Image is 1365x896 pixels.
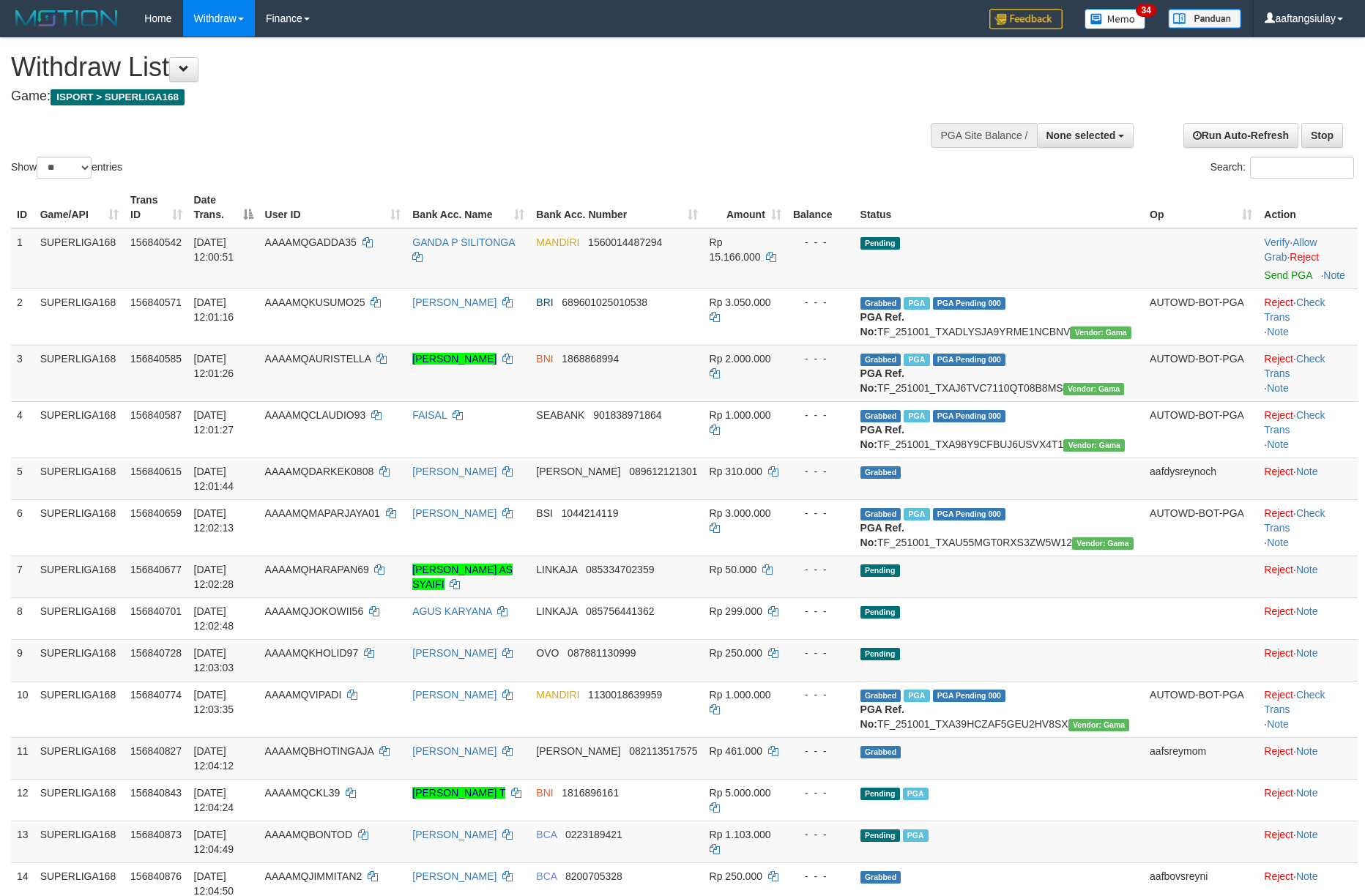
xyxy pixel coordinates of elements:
th: User ID: activate to sort column ascending [259,187,407,228]
span: Grabbed [860,746,901,758]
th: Balance [787,187,855,228]
td: · · [1258,499,1358,556]
span: 156840876 [130,870,182,882]
a: Note [1267,718,1289,730]
span: BCA [536,870,557,882]
span: BNI [536,787,553,799]
th: Bank Acc. Name: activate to sort column ascending [406,187,530,228]
td: 2 [11,288,34,345]
span: PGA Pending [933,508,1006,520]
span: Marked by aafsoycanthlai [904,690,929,702]
span: AAAAMQBONTOD [265,829,353,840]
span: Marked by aafchhiseyha [903,788,929,800]
span: LINKAJA [536,605,577,617]
th: Date Trans.: activate to sort column descending [188,187,259,228]
td: · [1258,458,1358,499]
span: [PERSON_NAME] [536,745,620,757]
img: Feedback.jpg [989,9,1063,29]
span: AAAAMQAURISTELLA [265,353,371,365]
span: Grabbed [860,466,901,479]
span: Copy 1560014487294 to clipboard [588,236,662,248]
span: [DATE] 12:02:28 [194,564,234,590]
a: [PERSON_NAME] [412,829,496,840]
span: Rp 3.000.000 [710,507,771,519]
td: · · [1258,228,1358,289]
span: Grabbed [860,871,901,884]
span: AAAAMQKUSUMO25 [265,296,365,308]
a: Send PGA [1264,269,1312,281]
td: SUPERLIGA168 [34,345,124,401]
b: PGA Ref. No: [860,311,904,337]
a: Reject [1264,564,1293,575]
a: Reject [1264,647,1293,659]
span: Grabbed [860,690,901,702]
td: AUTOWD-BOT-PGA [1144,401,1258,458]
td: · [1258,779,1358,821]
a: Reject [1264,745,1293,757]
td: AUTOWD-BOT-PGA [1144,681,1258,737]
td: · [1258,821,1358,862]
span: ISPORT > SUPERLIGA168 [51,89,185,105]
label: Search: [1210,157,1354,179]
span: [DATE] 12:04:12 [194,745,234,772]
span: Copy 1044214119 to clipboard [562,507,619,519]
div: - - - [793,604,849,619]
a: Note [1267,537,1289,548]
span: AAAAMQCLAUDIO93 [265,409,366,421]
span: Grabbed [860,354,901,366]
th: Amount: activate to sort column ascending [704,187,787,228]
a: Note [1296,745,1318,757]
span: Copy 082113517575 to clipboard [629,745,697,757]
td: SUPERLIGA168 [34,288,124,345]
span: Copy 0223189421 to clipboard [565,829,622,840]
a: Check Trans [1264,296,1325,323]
span: Rp 50.000 [710,564,757,575]
td: AUTOWD-BOT-PGA [1144,499,1258,556]
div: - - - [793,869,849,884]
td: SUPERLIGA168 [34,499,124,556]
span: BNI [536,353,553,365]
td: SUPERLIGA168 [34,681,124,737]
span: Marked by aafsengchandara [904,297,929,310]
td: · · [1258,345,1358,401]
span: PGA Pending [933,354,1006,366]
span: Pending [860,788,900,800]
a: Note [1296,564,1318,575]
span: 156840774 [130,689,182,701]
span: [DATE] 12:01:26 [194,353,234,379]
td: · · [1258,288,1358,345]
a: AGUS KARYANA [412,605,491,617]
span: Copy 689601025010538 to clipboard [562,296,647,308]
img: Button%20Memo.svg [1085,9,1146,29]
td: TF_251001_TXADLYSJA9YRME1NCBNV [855,288,1144,345]
span: [DATE] 12:04:24 [194,787,234,813]
td: · [1258,639,1358,681]
span: Pending [860,237,900,250]
a: Reject [1264,507,1293,519]
span: BRI [536,296,553,308]
span: 156840542 [130,236,182,248]
span: AAAAMQCKL39 [265,787,341,799]
td: 12 [11,779,34,821]
span: Grabbed [860,297,901,310]
a: Note [1267,382,1289,394]
span: AAAAMQHARAPAN69 [265,564,369,575]
th: Bank Acc. Number: activate to sort column ascending [530,187,703,228]
img: panduan.png [1168,9,1241,29]
div: - - - [793,646,849,660]
a: Reject [1264,466,1293,477]
a: Reject [1264,689,1293,701]
div: - - - [793,351,849,366]
a: [PERSON_NAME] [412,745,496,757]
a: GANDA P SILITONGA [412,236,515,248]
td: SUPERLIGA168 [34,639,124,681]
td: 11 [11,737,34,779]
div: - - - [793,827,849,842]
span: 34 [1136,4,1156,17]
a: Check Trans [1264,689,1325,715]
span: AAAAMQGADDA35 [265,236,357,248]
span: BCA [536,829,557,840]
span: Rp 250.000 [710,647,762,659]
span: Marked by aafsoycanthlai [903,829,929,842]
span: AAAAMQVIPADI [265,689,342,701]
